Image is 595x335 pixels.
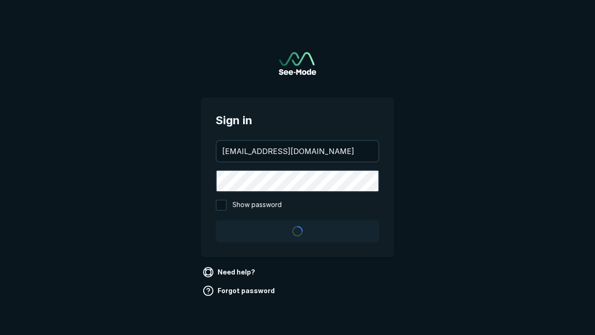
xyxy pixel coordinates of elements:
a: Forgot password [201,283,278,298]
a: Go to sign in [279,52,316,75]
span: Show password [232,200,282,211]
img: See-Mode Logo [279,52,316,75]
a: Need help? [201,265,259,280]
span: Sign in [216,112,379,129]
input: your@email.com [217,141,378,161]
